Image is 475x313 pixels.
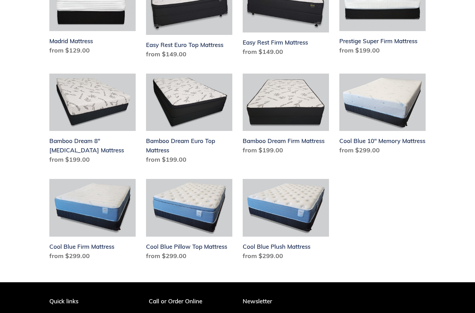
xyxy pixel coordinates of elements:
[243,74,329,158] a: Bamboo Dream Firm Mattress
[49,298,120,305] p: Quick links
[149,298,233,305] p: Call or Order Online
[146,179,232,263] a: Cool Blue Pillow Top Mattress
[243,298,426,305] p: Newsletter
[339,74,426,158] a: Cool Blue 10" Memory Mattress
[49,74,136,167] a: Bamboo Dream 8" Memory Foam Mattress
[146,74,232,167] a: Bamboo Dream Euro Top Mattress
[49,179,136,263] a: Cool Blue Firm Mattress
[243,179,329,263] a: Cool Blue Plush Mattress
